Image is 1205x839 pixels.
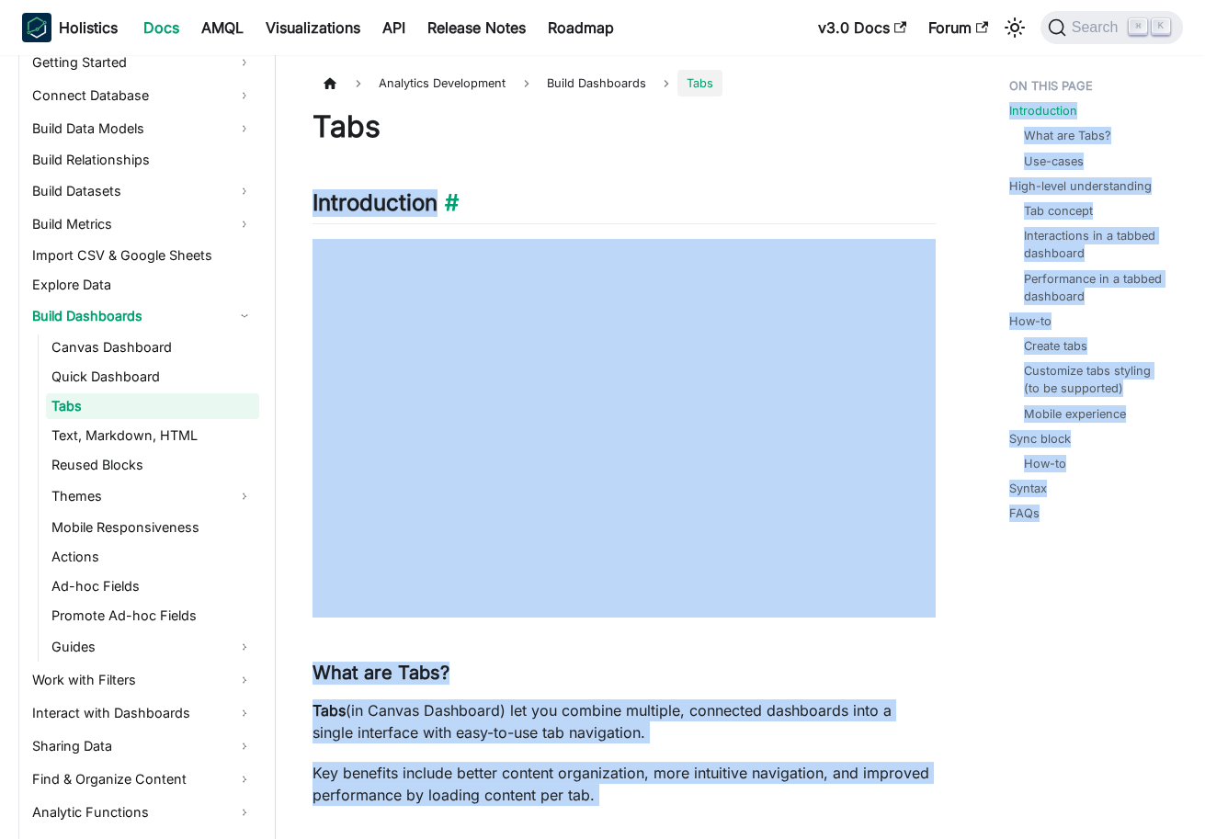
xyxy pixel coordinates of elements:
[46,423,259,448] a: Text, Markdown, HTML
[46,482,259,511] a: Themes
[255,13,371,42] a: Visualizations
[46,364,259,390] a: Quick Dashboard
[46,632,259,662] a: Guides
[313,108,936,145] h1: Tabs
[313,701,346,720] strong: Tabs
[59,17,118,39] b: Holistics
[22,13,51,42] img: Holistics
[27,798,259,827] a: Analytic Functions
[27,301,259,331] a: Build Dashboards
[1152,18,1170,35] kbd: K
[1024,227,1168,262] a: Interactions in a tabbed dashboard
[438,189,459,216] a: Direct link to Introduction
[1024,455,1066,472] a: How-to
[313,762,936,806] p: Key benefits include better content organization, more intuitive navigation, and improved perform...
[369,70,515,96] span: Analytics Development
[27,176,259,206] a: Build Datasets
[1024,337,1087,355] a: Create tabs
[538,70,655,96] span: Build Dashboards
[1024,405,1126,423] a: Mobile experience
[1009,430,1071,448] a: Sync block
[1129,18,1147,35] kbd: ⌘
[27,210,259,239] a: Build Metrics
[807,13,917,42] a: v3.0 Docs
[27,114,259,143] a: Build Data Models
[22,13,118,42] a: HolisticsHolistics
[27,272,259,298] a: Explore Data
[27,665,259,695] a: Work with Filters
[313,189,936,224] h2: Introduction
[917,13,999,42] a: Forum
[1024,153,1084,170] a: Use-cases
[46,544,259,570] a: Actions
[537,13,625,42] a: Roadmap
[1009,177,1152,195] a: High-level understanding
[1000,13,1029,42] button: Switch between dark and light mode (currently light mode)
[46,393,259,419] a: Tabs
[27,81,259,110] a: Connect Database
[1009,505,1040,522] a: FAQs
[1024,127,1111,144] a: What are Tabs?
[46,452,259,478] a: Reused Blocks
[1066,19,1130,36] span: Search
[27,698,259,728] a: Interact with Dashboards
[27,731,259,761] a: Sharing Data
[313,662,936,685] h3: What are Tabs?
[27,48,259,77] a: Getting Started
[46,573,259,599] a: Ad-hoc Fields
[27,243,259,268] a: Import CSV & Google Sheets
[132,13,190,42] a: Docs
[313,70,936,96] nav: Breadcrumbs
[1024,270,1168,305] a: Performance in a tabbed dashboard
[416,13,537,42] a: Release Notes
[46,515,259,540] a: Mobile Responsiveness
[46,603,259,629] a: Promote Ad-hoc Fields
[1024,362,1168,397] a: Customize tabs styling (to be supported)
[1009,102,1077,119] a: Introduction
[27,765,259,794] a: Find & Organize Content
[677,70,722,96] span: Tabs
[27,147,259,173] a: Build Relationships
[1040,11,1183,44] button: Search (Command+K)
[1009,480,1047,497] a: Syntax
[313,699,936,743] p: (in Canvas Dashboard) let you combine multiple, connected dashboards into a single interface with...
[1009,312,1052,330] a: How-to
[313,70,347,96] a: Home page
[1024,202,1093,220] a: Tab concept
[371,13,416,42] a: API
[190,13,255,42] a: AMQL
[46,334,259,360] a: Canvas Dashboard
